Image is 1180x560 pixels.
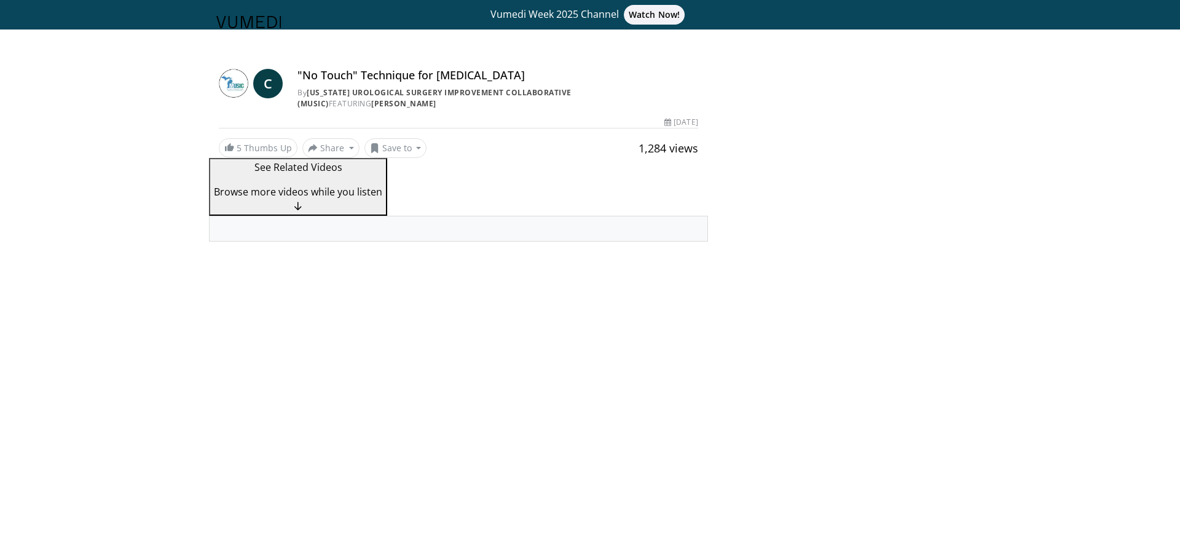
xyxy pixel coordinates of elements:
[214,160,382,175] p: See Related Videos
[297,69,698,82] h4: "No Touch" Technique for [MEDICAL_DATA]
[302,138,360,158] button: Share
[639,141,698,156] span: 1,284 views
[297,87,572,109] a: [US_STATE] Urological Surgery Improvement Collaborative (MUSIC)
[209,158,387,216] button: See Related Videos Browse more videos while you listen
[237,142,242,154] span: 5
[253,69,283,98] a: C
[664,117,698,128] div: [DATE]
[219,69,248,98] img: Michigan Urological Surgery Improvement Collaborative (MUSIC)
[371,98,436,109] a: [PERSON_NAME]
[219,138,297,157] a: 5 Thumbs Up
[297,87,698,109] div: By FEATURING
[216,16,281,28] img: VuMedi Logo
[214,185,382,199] span: Browse more videos while you listen
[364,138,427,158] button: Save to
